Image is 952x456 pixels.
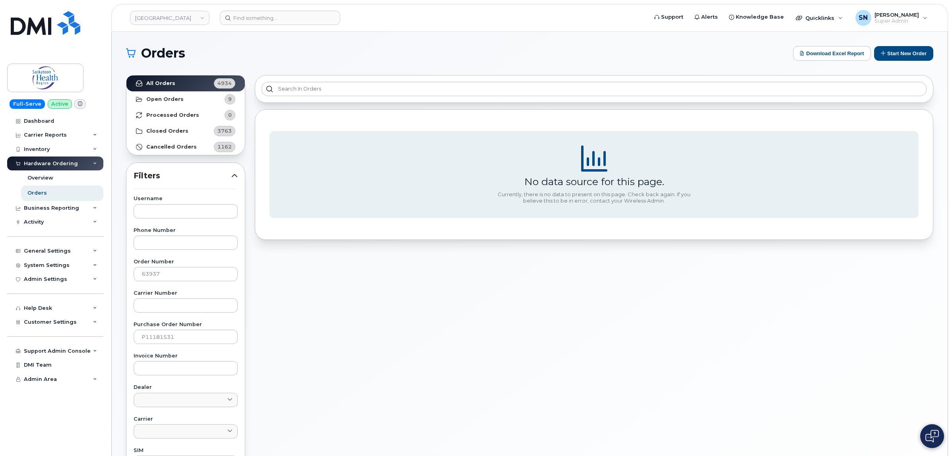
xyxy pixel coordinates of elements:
[217,79,232,87] span: 4934
[134,322,238,327] label: Purchase Order Number
[146,96,184,102] strong: Open Orders
[134,228,238,233] label: Phone Number
[134,417,238,422] label: Carrier
[126,91,245,107] a: Open Orders9
[874,46,933,61] button: Start New Order
[146,144,197,150] strong: Cancelled Orders
[126,123,245,139] a: Closed Orders3763
[146,112,199,118] strong: Processed Orders
[228,95,232,103] span: 9
[925,430,939,442] img: Open chat
[228,111,232,119] span: 0
[495,191,694,204] div: Currently, there is no data to present on this page. Check back again. If you believe this to be ...
[126,139,245,155] a: Cancelled Orders1162
[146,128,188,134] strong: Closed Orders
[146,80,175,87] strong: All Orders
[134,291,238,296] label: Carrier Number
[134,259,238,265] label: Order Number
[134,196,238,201] label: Username
[262,82,927,96] input: Search in orders
[524,176,664,187] div: No data source for this page.
[217,143,232,151] span: 1162
[134,354,238,359] label: Invoice Number
[134,448,238,453] label: SIM
[217,127,232,135] span: 3763
[134,385,238,390] label: Dealer
[134,170,231,182] span: Filters
[126,75,245,91] a: All Orders4934
[793,46,871,61] button: Download Excel Report
[141,47,185,59] span: Orders
[126,107,245,123] a: Processed Orders0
